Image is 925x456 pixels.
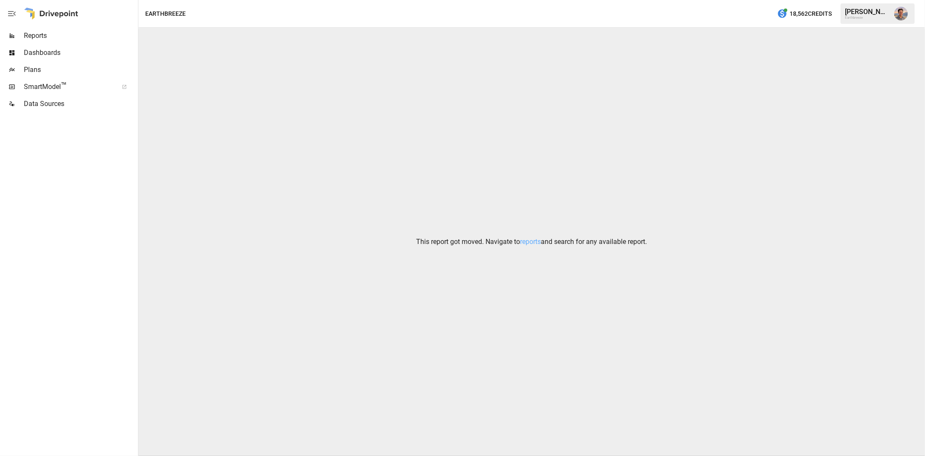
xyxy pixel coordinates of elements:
[24,48,136,58] span: Dashboards
[417,237,647,247] p: This report got moved. Navigate to and search for any available report.
[889,2,913,26] button: Jordan Benjamin
[24,82,112,92] span: SmartModel
[24,99,136,109] span: Data Sources
[520,238,541,246] a: reports
[24,65,136,75] span: Plans
[61,80,67,91] span: ™
[845,16,889,20] div: Earthbreeze
[845,8,889,16] div: [PERSON_NAME]
[894,7,908,20] img: Jordan Benjamin
[774,6,835,22] button: 18,562Credits
[24,31,136,41] span: Reports
[790,9,832,19] span: 18,562 Credits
